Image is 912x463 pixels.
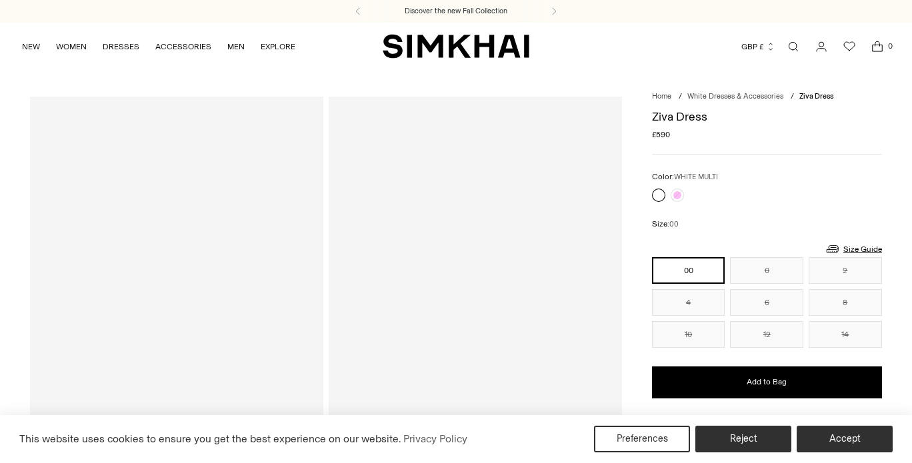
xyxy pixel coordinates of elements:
[652,171,718,183] label: Color:
[155,32,211,61] a: ACCESSORIES
[652,257,725,284] button: 00
[652,92,671,101] a: Home
[652,366,882,398] button: Add to Bag
[730,257,803,284] button: 0
[652,289,725,316] button: 4
[741,32,775,61] button: GBP £
[227,32,245,61] a: MEN
[809,321,882,348] button: 14
[809,289,882,316] button: 8
[808,33,835,60] a: Go to the account page
[687,92,783,101] a: White Dresses & Accessories
[809,257,882,284] button: 2
[261,32,295,61] a: EXPLORE
[19,432,401,445] span: This website uses cookies to ensure you get the best experience on our website.
[884,40,896,52] span: 0
[56,32,87,61] a: WOMEN
[22,32,40,61] a: NEW
[674,173,718,181] span: WHITE MULTI
[836,33,863,60] a: Wishlist
[780,33,807,60] a: Open search modal
[730,289,803,316] button: 6
[864,33,891,60] a: Open cart modal
[383,33,529,59] a: SIMKHAI
[405,6,507,17] a: Discover the new Fall Collection
[797,426,893,452] button: Accept
[103,32,139,61] a: DRESSES
[594,426,690,452] button: Preferences
[652,129,670,141] span: £590
[747,376,787,388] span: Add to Bag
[652,111,882,123] h1: Ziva Dress
[825,240,882,257] a: Size Guide
[401,429,469,449] a: Privacy Policy (opens in a new tab)
[669,220,679,229] span: 00
[799,92,833,101] span: Ziva Dress
[730,321,803,348] button: 12
[791,91,794,103] div: /
[652,321,725,348] button: 10
[695,426,791,452] button: Reject
[652,91,882,103] nav: breadcrumbs
[679,91,682,103] div: /
[652,218,679,231] label: Size:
